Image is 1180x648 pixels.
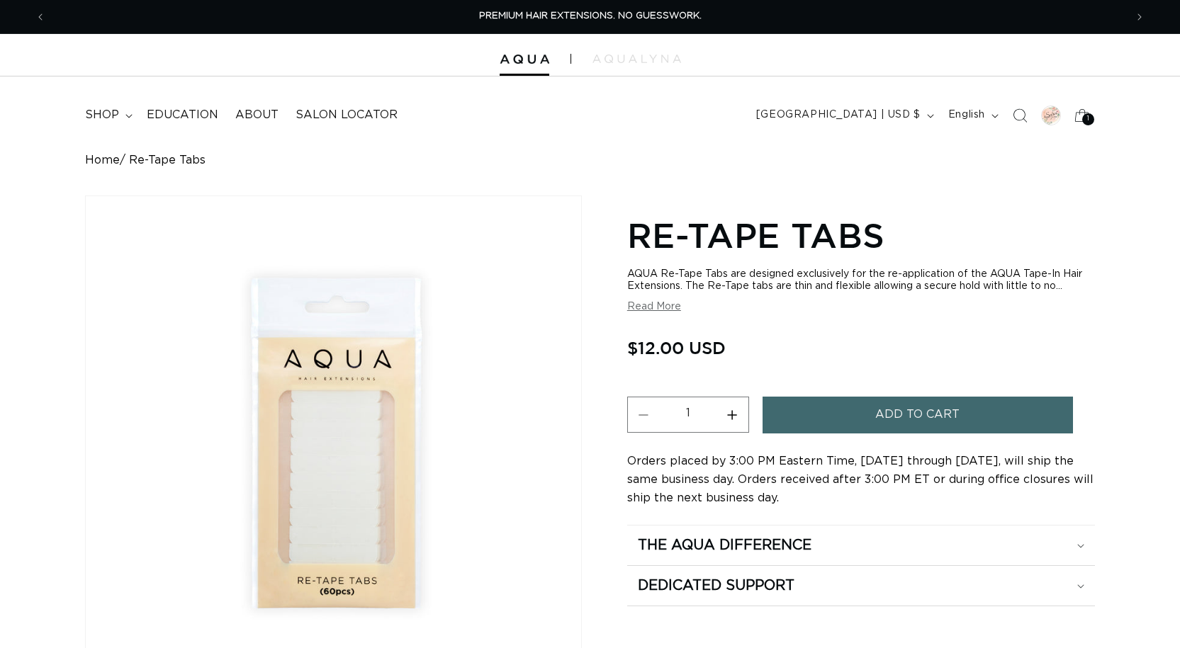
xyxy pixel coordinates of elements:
[638,536,811,555] h2: The Aqua Difference
[627,455,1094,504] span: Orders placed by 3:00 PM Eastern Time, [DATE] through [DATE], will ship the same business day. Or...
[85,154,120,167] a: Home
[25,4,56,30] button: Previous announcement
[638,576,794,595] h2: Dedicated Support
[85,108,119,123] span: shop
[235,108,279,123] span: About
[227,99,287,131] a: About
[500,55,549,64] img: Aqua Hair Extensions
[1124,4,1155,30] button: Next announcement
[763,397,1073,433] button: Add to cart
[479,11,702,21] span: PREMIUM HAIR EXTENSIONS. NO GUESSWORK.
[592,55,681,63] img: aqualyna.com
[77,99,138,131] summary: shop
[147,108,218,123] span: Education
[627,334,726,361] span: $12.00 USD
[748,102,940,129] button: [GEOGRAPHIC_DATA] | USD $
[875,397,960,433] span: Add to cart
[138,99,227,131] a: Education
[287,99,406,131] a: Salon Locator
[627,268,1095,292] div: AQUA Re-Tape Tabs are designed exclusively for the re-application of the AQUA Tape-In Hair Extens...
[627,213,1095,257] h1: Re-Tape Tabs
[1004,100,1035,131] summary: Search
[756,108,921,123] span: [GEOGRAPHIC_DATA] | USD $
[627,566,1095,606] summary: Dedicated Support
[627,301,681,313] button: Read More
[940,102,1004,129] button: English
[627,525,1095,565] summary: The Aqua Difference
[296,108,398,123] span: Salon Locator
[129,154,206,167] span: Re-Tape Tabs
[948,108,985,123] span: English
[1087,113,1090,125] span: 1
[85,154,1095,167] nav: breadcrumbs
